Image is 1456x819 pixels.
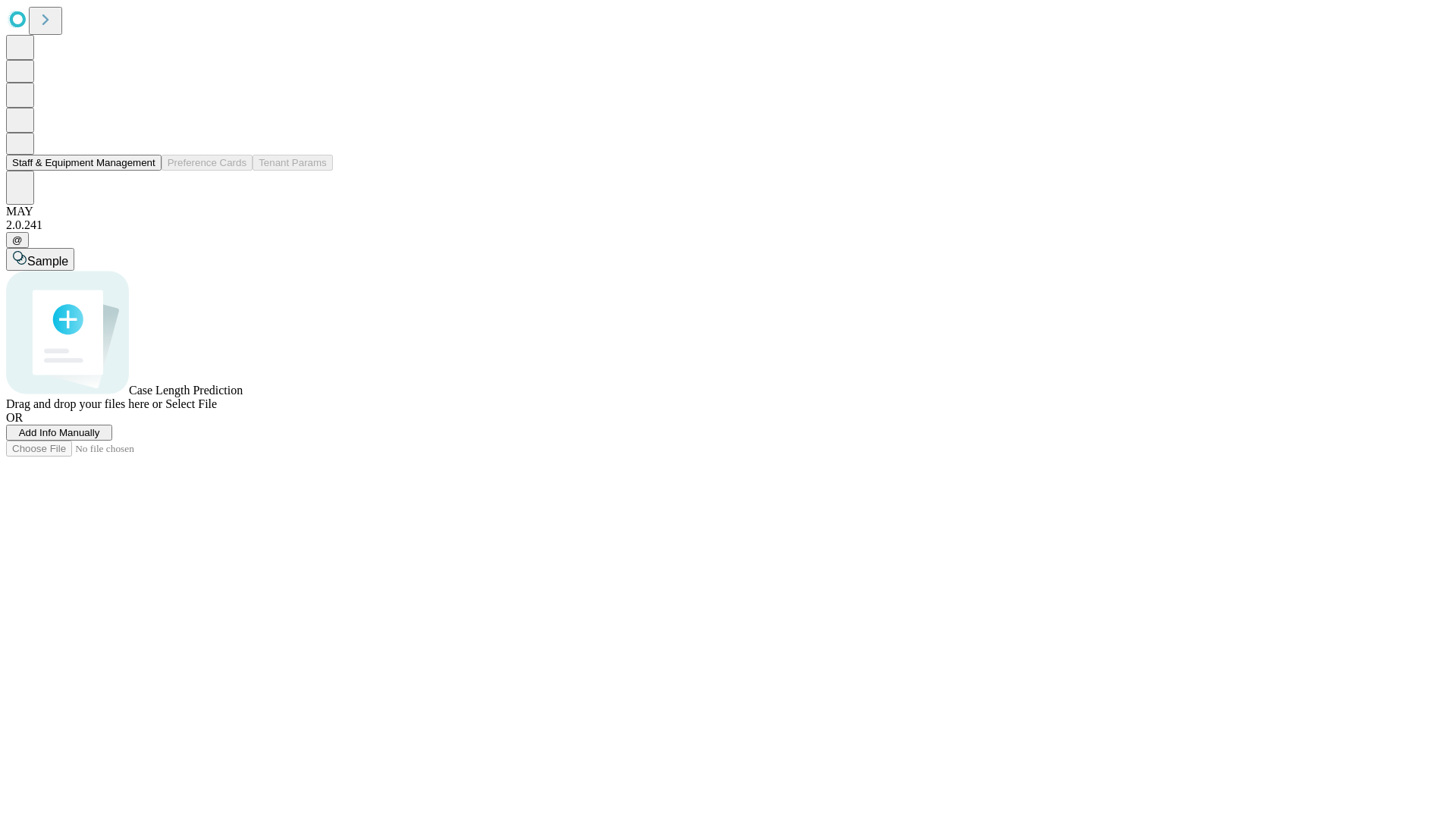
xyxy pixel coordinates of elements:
span: Case Length Prediction [129,384,243,397]
span: Select File [165,397,217,410]
button: Preference Cards [162,155,253,171]
span: OR [6,411,23,424]
button: Sample [6,248,74,271]
div: MAY [6,205,1450,218]
span: Drag and drop your files here or [6,397,162,410]
span: @ [12,234,23,246]
button: Add Info Manually [6,425,112,441]
span: Add Info Manually [19,427,100,438]
div: 2.0.241 [6,218,1450,232]
span: Sample [27,255,68,268]
button: @ [6,232,29,248]
button: Staff & Equipment Management [6,155,162,171]
button: Tenant Params [253,155,333,171]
